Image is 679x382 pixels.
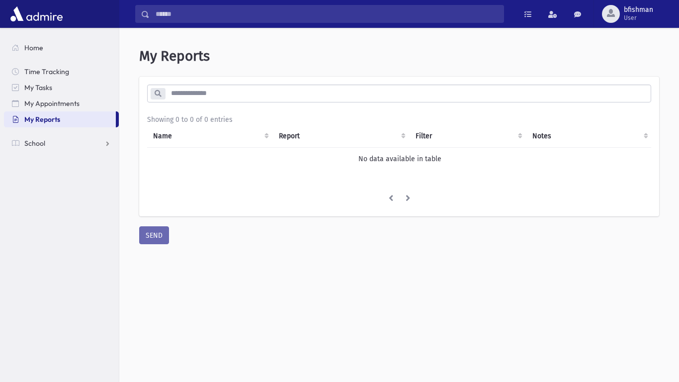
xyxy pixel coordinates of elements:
[147,125,273,148] th: Name: activate to sort column ascending
[4,135,119,151] a: School
[24,99,80,108] span: My Appointments
[4,80,119,95] a: My Tasks
[4,64,119,80] a: Time Tracking
[139,226,169,244] button: SEND
[4,111,116,127] a: My Reports
[24,83,52,92] span: My Tasks
[4,95,119,111] a: My Appointments
[147,147,652,170] td: No data available in table
[624,6,653,14] span: bfishman
[24,139,45,148] span: School
[624,14,653,22] span: User
[150,5,504,23] input: Search
[8,4,65,24] img: AdmirePro
[24,115,60,124] span: My Reports
[4,40,119,56] a: Home
[147,114,651,125] div: Showing 0 to 0 of 0 entries
[139,48,210,64] span: My Reports
[526,125,652,148] th: Notes : activate to sort column ascending
[24,43,43,52] span: Home
[410,125,526,148] th: Filter : activate to sort column ascending
[24,67,69,76] span: Time Tracking
[273,125,410,148] th: Report: activate to sort column ascending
